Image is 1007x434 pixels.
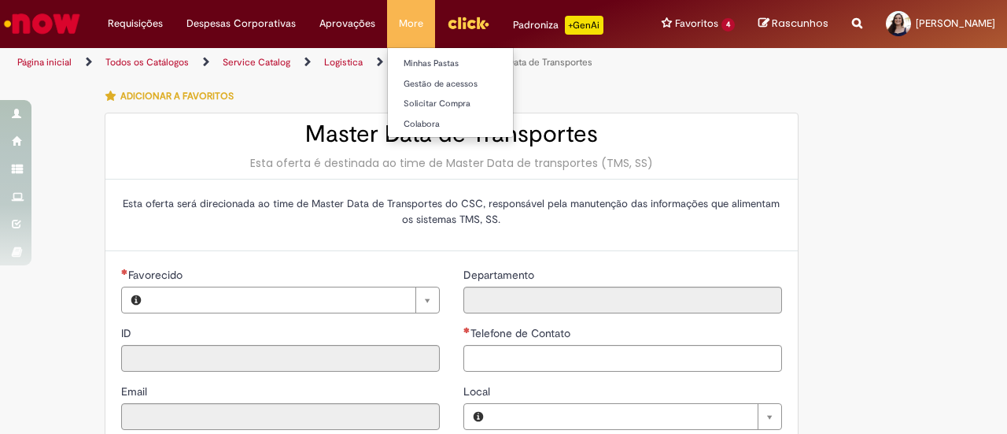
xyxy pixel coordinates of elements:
a: Solicitar Compra [388,95,561,113]
span: Aprovações [319,16,375,32]
span: 4 [721,18,735,32]
label: Somente leitura - ID [121,325,135,341]
span: [PERSON_NAME] [916,17,995,30]
input: ID [121,345,440,372]
a: Colabora [388,116,561,133]
a: Rascunhos [758,17,828,32]
span: Rascunhos [772,16,828,31]
label: Somente leitura - Email [121,384,150,399]
button: Adicionar a Favoritos [105,80,242,113]
a: Logistica [324,56,363,69]
span: Somente leitura - ID [121,326,135,340]
input: Email [121,403,440,430]
ul: More [387,47,514,138]
span: Requisições [108,16,163,32]
a: Gestão de acessos [388,76,561,93]
div: Padroniza [513,16,603,35]
button: Favorecido, Visualizar este registro [122,287,150,313]
ul: Trilhas de página [12,48,659,77]
a: Limpar campo Favorecido [150,287,439,313]
label: Somente leitura - Departamento [463,267,537,283]
span: Necessários [121,269,128,275]
span: Adicionar a Favoritos [120,90,234,102]
a: Limpar campo Local [492,404,781,429]
p: +GenAi [565,16,603,35]
div: Esta oferta é destinada ao time de Master Data de transportes (TMS, SS) [121,155,782,171]
img: ServiceNow [2,8,83,39]
a: Service Catalog [223,56,290,69]
span: Somente leitura - Email [121,384,150,399]
input: Departamento [463,287,782,313]
button: Local, Visualizar este registro [464,404,492,429]
a: Minhas Pastas [388,55,561,72]
img: click_logo_yellow_360x200.png [447,11,489,35]
input: Telefone de Contato [463,345,782,372]
span: More [399,16,423,32]
a: Todos os Catálogos [105,56,189,69]
span: Despesas Corporativas [186,16,296,32]
span: Esta oferta será direcionada ao time de Master Data de Transportes do CSC, responsável pela manut... [123,197,780,226]
span: Obrigatório Preenchido [463,327,470,333]
h2: Master Data de Transportes [121,121,782,147]
span: Local [463,384,493,399]
a: Master Data de Transportes [476,56,592,69]
span: Somente leitura - Departamento [463,268,537,282]
span: Telefone de Contato [470,326,574,340]
span: Favoritos [675,16,718,32]
span: Necessários - Favorecido [128,268,186,282]
a: Página inicial [17,56,72,69]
